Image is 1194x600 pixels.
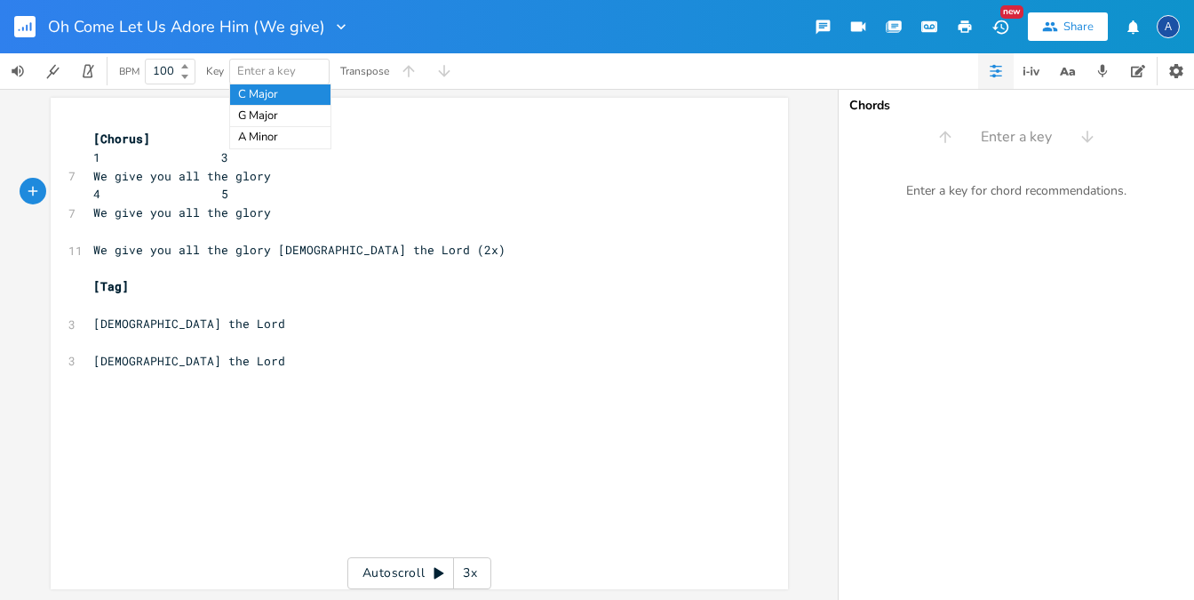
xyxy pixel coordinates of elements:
[347,557,491,589] div: Autoscroll
[230,106,330,127] div: G Major
[93,316,285,332] span: [DEMOGRAPHIC_DATA] the Lord
[1063,19,1094,35] div: Share
[93,149,228,165] span: 1 3
[849,100,1183,112] div: Chords
[230,127,330,148] div: A Minor
[93,131,150,147] span: [Chorus]
[48,19,325,35] span: Oh Come Let Us Adore Him (We give)
[93,168,271,184] span: We give you all the glory
[237,63,296,79] span: Enter a key
[983,11,1018,43] button: New
[1157,6,1180,47] button: A
[340,66,389,76] div: Transpose
[119,67,139,76] div: BPM
[454,557,486,589] div: 3x
[93,353,285,369] span: [DEMOGRAPHIC_DATA] the Lord
[981,127,1052,148] span: Enter a key
[1157,15,1180,38] div: Alexis Ruiz
[839,172,1194,210] div: Enter a key for chord recommendations.
[93,278,129,294] span: [Tag]
[1000,5,1023,19] div: New
[230,84,330,106] div: C Major
[1028,12,1108,41] button: Share
[93,242,505,258] span: We give you all the glory [DEMOGRAPHIC_DATA] the Lord (2x)
[93,204,271,220] span: We give you all the glory
[206,66,224,76] div: Key
[93,186,228,202] span: 4 5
